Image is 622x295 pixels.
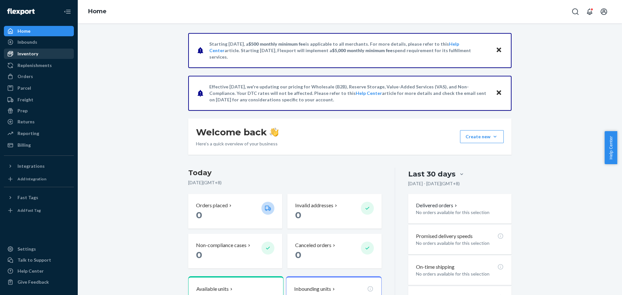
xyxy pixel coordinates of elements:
[408,180,460,187] p: [DATE] - [DATE] ( GMT+8 )
[295,210,301,221] span: 0
[4,244,74,254] a: Settings
[17,62,52,69] div: Replenishments
[17,96,33,103] div: Freight
[4,140,74,150] a: Billing
[356,90,382,96] a: Help Center
[17,51,38,57] div: Inventory
[7,8,35,15] img: Flexport logo
[17,163,45,169] div: Integrations
[188,179,382,186] p: [DATE] ( GMT+8 )
[17,208,41,213] div: Add Fast Tag
[4,117,74,127] a: Returns
[4,255,74,265] a: Talk to Support
[209,84,490,103] p: Effective [DATE], we're updating our pricing for Wholesale (B2B), Reserve Storage, Value-Added Se...
[416,202,458,209] button: Delivered orders
[4,266,74,276] a: Help Center
[17,268,44,274] div: Help Center
[416,209,504,216] p: No orders available for this selection
[597,5,610,18] button: Open account menu
[495,88,503,98] button: Close
[17,246,36,252] div: Settings
[196,249,202,260] span: 0
[196,210,202,221] span: 0
[416,263,455,271] p: On-time shipping
[196,242,247,249] p: Non-compliance cases
[83,2,112,21] ol: breadcrumbs
[605,131,617,164] button: Help Center
[416,240,504,246] p: No orders available for this selection
[295,202,333,209] p: Invalid addresses
[17,119,35,125] div: Returns
[408,169,455,179] div: Last 30 days
[460,130,504,143] button: Create new
[294,285,331,293] p: Inbounding units
[17,85,31,91] div: Parcel
[270,128,279,137] img: hand-wave emoji
[569,5,582,18] button: Open Search Box
[196,126,279,138] h1: Welcome back
[4,37,74,47] a: Inbounds
[287,194,381,229] button: Invalid addresses 0
[196,141,279,147] p: Here’s a quick overview of your business
[4,60,74,71] a: Replenishments
[196,202,228,209] p: Orders placed
[4,128,74,139] a: Reporting
[4,26,74,36] a: Home
[61,5,74,18] button: Close Navigation
[4,192,74,203] button: Fast Tags
[4,205,74,216] a: Add Fast Tag
[17,28,30,34] div: Home
[188,168,382,178] h3: Today
[4,49,74,59] a: Inventory
[4,95,74,105] a: Freight
[17,176,46,182] div: Add Integration
[332,48,393,53] span: $5,000 monthly minimum fee
[287,234,381,268] button: Canceled orders 0
[188,234,282,268] button: Non-compliance cases 0
[495,46,503,55] button: Close
[17,108,28,114] div: Prep
[4,106,74,116] a: Prep
[17,279,49,285] div: Give Feedback
[295,249,301,260] span: 0
[4,83,74,93] a: Parcel
[88,8,107,15] a: Home
[17,142,31,148] div: Billing
[583,5,596,18] button: Open notifications
[188,194,282,229] button: Orders placed 0
[248,41,305,47] span: $500 monthly minimum fee
[4,277,74,287] button: Give Feedback
[416,271,504,277] p: No orders available for this selection
[196,285,229,293] p: Available units
[4,161,74,171] button: Integrations
[17,257,51,263] div: Talk to Support
[17,130,39,137] div: Reporting
[17,39,37,45] div: Inbounds
[17,194,38,201] div: Fast Tags
[4,174,74,184] a: Add Integration
[416,233,473,240] p: Promised delivery speeds
[209,41,490,60] p: Starting [DATE], a is applicable to all merchants. For more details, please refer to this article...
[17,73,33,80] div: Orders
[4,71,74,82] a: Orders
[295,242,331,249] p: Canceled orders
